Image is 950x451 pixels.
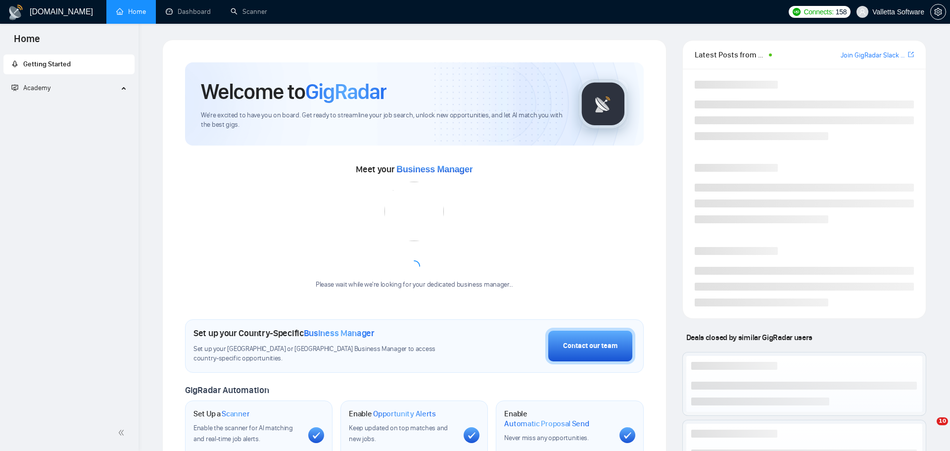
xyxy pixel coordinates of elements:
[23,84,50,92] span: Academy
[578,79,628,129] img: gigradar-logo.png
[11,60,18,67] span: rocket
[793,8,801,16] img: upwork-logo.png
[504,419,589,429] span: Automatic Proposal Send
[836,6,847,17] span: 158
[201,111,563,130] span: We're excited to have you on board. Get ready to streamline your job search, unlock new opportuni...
[406,258,423,275] span: loading
[185,385,269,396] span: GigRadar Automation
[916,417,940,441] iframe: Intercom live chat
[166,7,211,16] a: dashboardDashboard
[373,409,436,419] span: Opportunity Alerts
[8,4,24,20] img: logo
[859,8,866,15] span: user
[231,7,267,16] a: searchScanner
[222,409,249,419] span: Scanner
[804,6,833,17] span: Connects:
[116,7,146,16] a: homeHome
[930,4,946,20] button: setting
[6,32,48,52] span: Home
[356,164,473,175] span: Meet your
[11,84,50,92] span: Academy
[349,424,448,443] span: Keep updated on top matches and new jobs.
[396,164,473,174] span: Business Manager
[841,50,906,61] a: Join GigRadar Slack Community
[682,329,816,346] span: Deals closed by similar GigRadar users
[908,50,914,59] a: export
[305,78,386,105] span: GigRadar
[193,424,293,443] span: Enable the scanner for AI matching and real-time job alerts.
[349,409,436,419] h1: Enable
[504,434,588,442] span: Never miss any opportunities.
[304,328,375,339] span: Business Manager
[563,341,617,351] div: Contact our team
[193,345,459,363] span: Set up your [GEOGRAPHIC_DATA] or [GEOGRAPHIC_DATA] Business Manager to access country-specific op...
[695,49,766,61] span: Latest Posts from the GigRadar Community
[504,409,611,428] h1: Enable
[3,54,135,74] li: Getting Started
[937,417,948,425] span: 10
[545,328,635,364] button: Contact our team
[384,182,444,241] img: error
[193,409,249,419] h1: Set Up a
[193,328,375,339] h1: Set up your Country-Specific
[11,84,18,91] span: fund-projection-screen
[310,280,519,290] div: Please wait while we're looking for your dedicated business manager...
[931,8,946,16] span: setting
[930,8,946,16] a: setting
[23,60,71,68] span: Getting Started
[201,78,386,105] h1: Welcome to
[908,50,914,58] span: export
[118,428,128,438] span: double-left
